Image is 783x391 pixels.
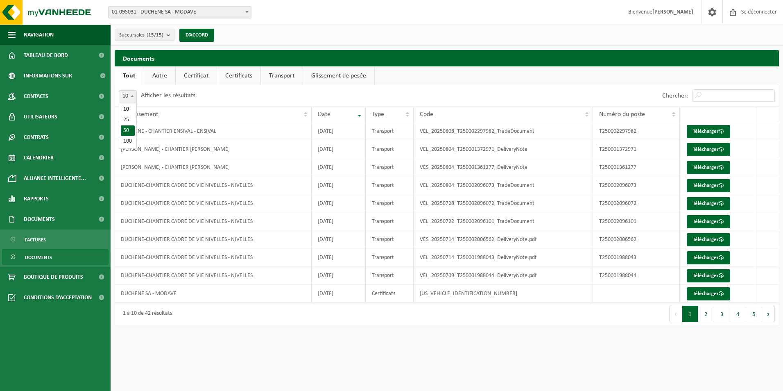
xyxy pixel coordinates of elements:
[115,29,174,41] button: Succursales(15/15)
[687,251,730,264] a: Télécharger
[593,176,680,194] td: T250002096073
[693,255,719,260] font: Télécharger
[312,266,366,284] td: [DATE]
[593,212,680,230] td: T250002096101
[119,91,136,102] span: 10
[115,194,312,212] td: DUCHENE-CHANTIER CADRE DE VIE NIVELLES - NIVELLES
[24,287,92,308] span: Conditions d’acceptation
[693,147,719,152] font: Télécharger
[24,168,86,189] span: Alliance intelligente...
[593,194,680,212] td: T250002096072
[312,212,366,230] td: [DATE]
[318,111,330,118] span: Date
[147,32,163,38] count: (15/15)
[312,230,366,248] td: [DATE]
[121,104,135,115] li: 10
[24,148,54,168] span: Calendrier
[121,125,135,136] li: 50
[372,111,384,118] span: Type
[652,9,693,15] strong: [PERSON_NAME]
[714,306,730,322] button: 3
[693,237,719,242] font: Télécharger
[303,66,374,85] a: Glissement de pesée
[312,284,366,302] td: [DATE]
[593,248,680,266] td: T250001988043
[115,266,312,284] td: DUCHENE-CHANTIER CADRE DE VIE NIVELLES - NIVELLES
[25,232,46,248] span: Factures
[217,66,260,85] a: Certificats
[144,66,175,85] a: Autre
[119,307,172,321] div: 1 à 10 de 42 résultats
[693,219,719,224] font: Télécharger
[687,125,730,138] a: Télécharger
[115,122,312,140] td: DUCHENE - CHANTIER ENSIVAL - ENSIVAL
[698,306,714,322] button: 2
[366,176,414,194] td: Transport
[261,66,303,85] a: Transport
[25,250,52,265] span: Documents
[119,29,163,41] span: Succursales
[24,127,49,148] span: Contrats
[414,248,593,266] td: VEL_20250714_T250001988043_DeliveryNote.pdf
[687,179,730,192] a: Télécharger
[693,291,719,296] font: Télécharger
[108,6,251,18] span: 01-095031 - DUCHENE SA - MODAVE
[312,248,366,266] td: [DATE]
[312,194,366,212] td: [DATE]
[414,194,593,212] td: VEL_20250728_T250002096072_TradeDocument
[115,176,312,194] td: DUCHENE-CHANTIER CADRE DE VIE NIVELLES - NIVELLES
[628,9,693,15] font: Bienvenue
[366,122,414,140] td: Transport
[414,176,593,194] td: VEL_20250804_T250002096073_TradeDocument
[24,107,57,127] span: Utilisateurs
[179,29,214,42] button: D’ACCORD
[414,284,593,302] td: [US_VEHICLE_IDENTIFICATION_NUMBER]
[366,248,414,266] td: Transport
[109,7,251,18] span: 01-095031 - DUCHENE SA - MODAVE
[687,269,730,282] a: Télécharger
[115,230,312,248] td: DUCHENE-CHANTIER CADRE DE VIE NIVELLES - NIVELLES
[414,158,593,176] td: VES_20250804_T250001361277_DeliveryNote
[414,212,593,230] td: VEL_20250722_T250002096101_TradeDocument
[730,306,746,322] button: 4
[593,158,680,176] td: T250001361277
[366,194,414,212] td: Transport
[366,230,414,248] td: Transport
[662,93,688,99] label: Chercher:
[2,232,109,247] a: Factures
[414,122,593,140] td: VEL_20250808_T250002297982_TradeDocument
[2,249,109,265] a: Documents
[693,183,719,188] font: Télécharger
[762,306,775,322] button: Prochain
[24,25,54,45] span: Navigation
[24,267,83,287] span: Boutique de produits
[24,86,48,107] span: Contacts
[115,248,312,266] td: DUCHENE-CHANTIER CADRE DE VIE NIVELLES - NIVELLES
[746,306,762,322] button: 5
[366,284,414,302] td: Certificats
[366,140,414,158] td: Transport
[24,45,68,66] span: Tableau de bord
[312,122,366,140] td: [DATE]
[687,215,730,228] a: Télécharger
[115,50,779,66] h2: Documents
[115,158,312,176] td: [PERSON_NAME] - CHANTIER [PERSON_NAME]
[366,266,414,284] td: Transport
[593,230,680,248] td: T250002006562
[312,176,366,194] td: [DATE]
[414,140,593,158] td: VEL_20250804_T250001372971_DeliveryNote
[693,201,719,206] font: Télécharger
[119,90,137,102] span: 10
[693,273,719,278] font: Télécharger
[593,266,680,284] td: T250001988044
[687,197,730,210] a: Télécharger
[687,233,730,246] a: Télécharger
[176,66,217,85] a: Certificat
[141,92,195,99] label: Afficher les résultats
[24,66,95,86] span: Informations sur l’entreprise
[115,284,312,302] td: DUCHENE SA - MODAVE
[312,140,366,158] td: [DATE]
[693,129,719,134] font: Télécharger
[414,266,593,284] td: VEL_20250709_T250001988044_DeliveryNote.pdf
[24,209,55,230] span: Documents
